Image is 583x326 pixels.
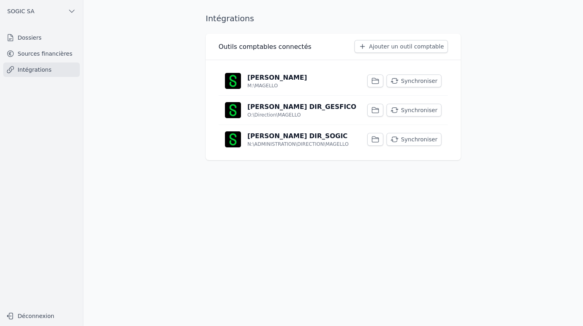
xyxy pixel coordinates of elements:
button: Synchroniser [387,104,441,117]
p: [PERSON_NAME] DIR_SOGIC [247,131,348,141]
a: [PERSON_NAME] DIR_SOGIC N:\ADMINISTRATION\DIRECTION\MAGELLO Synchroniser [219,125,448,154]
a: [PERSON_NAME] M:\MAGELLO Synchroniser [219,66,448,95]
button: Déconnexion [3,310,80,322]
a: [PERSON_NAME] DIR_GESFICO O:\Direction\MAGELLO Synchroniser [219,96,448,125]
button: Ajouter un outil comptable [354,40,448,53]
h3: Outils comptables connectés [219,42,312,52]
a: Sources financières [3,46,80,61]
p: M:\MAGELLO [247,83,278,89]
button: Synchroniser [387,133,441,146]
h1: Intégrations [206,13,254,24]
a: Intégrations [3,62,80,77]
p: O:\Direction\MAGELLO [247,112,301,118]
a: Dossiers [3,30,80,45]
p: [PERSON_NAME] DIR_GESFICO [247,102,356,112]
button: Synchroniser [387,74,441,87]
span: SOGIC SA [7,7,34,15]
p: [PERSON_NAME] [247,73,307,83]
p: N:\ADMINISTRATION\DIRECTION\MAGELLO [247,141,348,147]
button: SOGIC SA [3,5,80,18]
